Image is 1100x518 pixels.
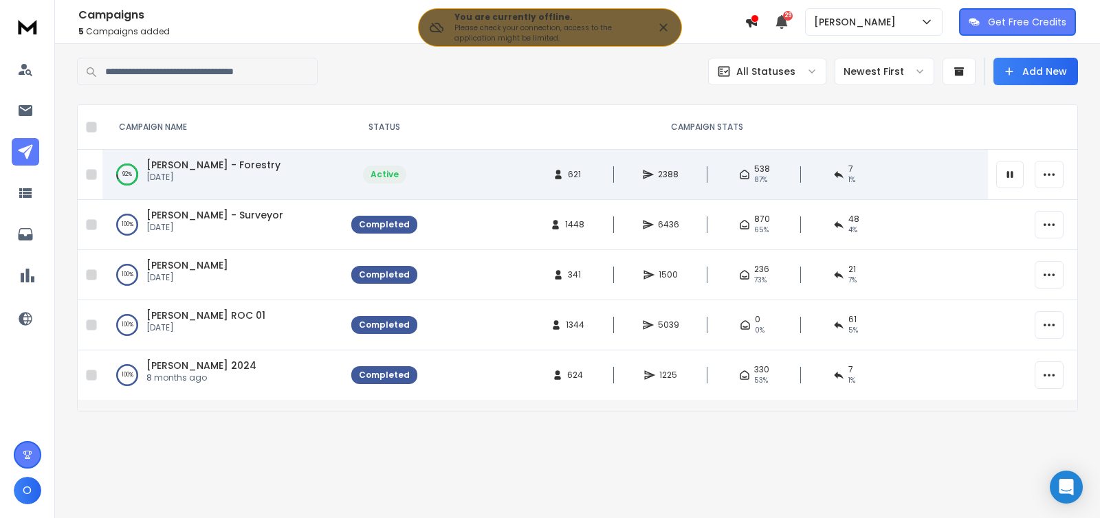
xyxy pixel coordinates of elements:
div: Completed [359,269,410,280]
td: 100%[PERSON_NAME] ROC 01[DATE] [102,300,343,350]
span: 65 % [754,225,769,236]
span: 1 % [848,375,855,386]
p: 100 % [122,368,133,382]
a: [PERSON_NAME] 2024 [146,359,256,372]
span: 7 [848,364,853,375]
span: 73 % [754,275,767,286]
span: 48 [848,214,859,225]
span: 621 [568,169,582,180]
p: Campaigns added [78,26,745,37]
div: Completed [359,319,410,330]
div: Completed [359,370,410,381]
p: 100 % [122,218,133,232]
a: [PERSON_NAME] - Surveyor [146,208,283,222]
button: Get Free Credits [959,8,1076,36]
th: CAMPAIGN NAME [102,105,343,150]
span: 330 [754,364,769,375]
a: [PERSON_NAME] - Forestry [146,158,280,172]
span: 236 [754,264,769,275]
p: Please check your connection, access to the application might be limited. [454,23,635,43]
button: O [14,477,41,504]
img: logo [14,14,41,39]
p: [DATE] [146,322,265,333]
th: CAMPAIGN STATS [426,105,988,150]
span: 7 % [848,275,857,286]
span: 53 % [754,375,768,386]
td: 100%[PERSON_NAME] - Surveyor[DATE] [102,200,343,250]
p: 8 months ago [146,372,256,383]
span: 624 [567,370,583,381]
button: Newest First [835,58,934,85]
span: 0% [755,325,764,336]
p: 100 % [122,268,133,282]
span: 5 % [848,325,858,336]
span: 341 [568,269,582,280]
span: 1500 [659,269,678,280]
span: 29 [783,11,793,21]
span: 87 % [754,174,767,185]
a: [PERSON_NAME] [146,258,228,272]
span: 0 [755,314,760,325]
span: 6436 [658,219,679,230]
a: [PERSON_NAME] ROC 01 [146,308,265,322]
div: Open Intercom Messenger [1050,471,1083,504]
span: 21 [848,264,856,275]
span: 5039 [658,319,679,330]
h1: Campaigns [78,7,745,23]
span: 1 % [848,174,855,185]
span: 61 [848,314,857,325]
td: 100%[PERSON_NAME] 20248 months ago [102,350,343,401]
span: 7 [848,164,853,174]
span: 4 % [848,225,857,236]
span: 1448 [565,219,584,230]
h3: You are currently offline. [454,12,635,23]
span: 1344 [566,319,584,330]
span: 1225 [659,370,677,381]
p: [DATE] [146,172,280,183]
p: Get Free Credits [988,15,1066,29]
td: 92%[PERSON_NAME] - Forestry[DATE] [102,150,343,200]
div: Completed [359,219,410,230]
div: Active [371,169,399,180]
span: 2388 [658,169,679,180]
span: 5 [78,25,84,37]
span: 870 [754,214,770,225]
p: [PERSON_NAME] [814,15,901,29]
p: [DATE] [146,272,228,283]
p: [DATE] [146,222,283,233]
p: 100 % [122,318,133,332]
p: All Statuses [736,65,795,78]
span: 538 [754,164,770,174]
p: 92 % [122,168,132,181]
th: STATUS [343,105,426,150]
button: Add New [993,58,1078,85]
td: 100%[PERSON_NAME][DATE] [102,250,343,300]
